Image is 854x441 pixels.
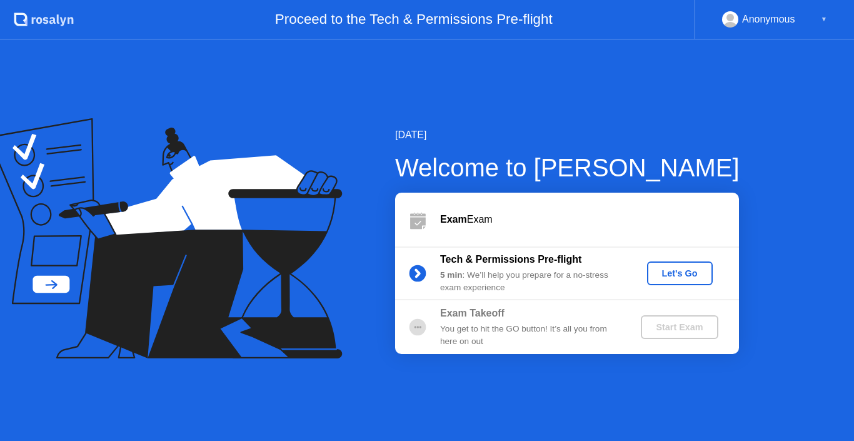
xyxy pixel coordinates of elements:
[440,212,739,227] div: Exam
[652,268,708,278] div: Let's Go
[440,269,620,295] div: : We’ll help you prepare for a no-stress exam experience
[742,11,795,28] div: Anonymous
[440,254,581,265] b: Tech & Permissions Pre-flight
[647,261,713,285] button: Let's Go
[440,270,463,280] b: 5 min
[395,128,740,143] div: [DATE]
[440,323,620,348] div: You get to hit the GO button! It’s all you from here on out
[395,149,740,186] div: Welcome to [PERSON_NAME]
[440,214,467,225] b: Exam
[641,315,718,339] button: Start Exam
[821,11,827,28] div: ▼
[440,308,505,318] b: Exam Takeoff
[646,322,713,332] div: Start Exam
